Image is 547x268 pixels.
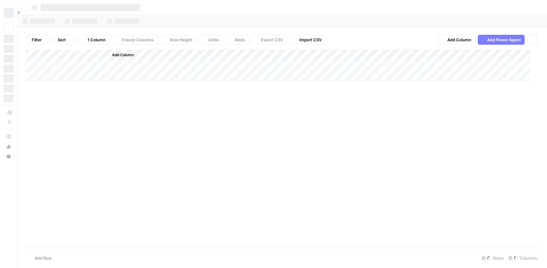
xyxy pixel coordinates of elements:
span: Undo [208,37,219,43]
button: Add Column [438,35,475,45]
button: Redo [225,35,249,45]
button: Sort [54,35,75,45]
button: Filter [28,35,51,45]
button: Export CSV [251,35,287,45]
span: Add Row [34,255,52,261]
span: Export CSV [261,37,283,43]
span: Freeze Columns [122,37,154,43]
span: Add Column [447,37,471,43]
span: Sort [58,37,66,43]
a: AirOps Academy [4,132,14,142]
span: Redo [235,37,245,43]
button: Add Power Agent [478,35,525,45]
span: Filter [32,37,42,43]
div: Rows [479,253,506,263]
button: Add Row [25,253,55,263]
button: Row Height [160,35,196,45]
span: 1 Column [88,37,106,43]
button: Add Column [104,51,136,59]
span: Row Height [170,37,192,43]
span: Import CSV [299,37,322,43]
button: Help + Support [4,152,14,161]
button: Undo [199,35,223,45]
span: Add Column [112,52,134,58]
button: Import CSV [290,35,326,45]
button: Freeze Columns [112,35,158,45]
span: Add Power Agent [487,37,521,43]
button: What's new? [4,142,14,152]
div: What's new? [4,142,13,151]
div: Columns [506,253,540,263]
button: 1 Column [78,35,110,45]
